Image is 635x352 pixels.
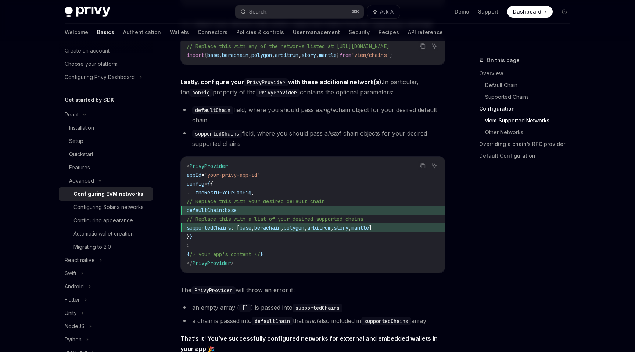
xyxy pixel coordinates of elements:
[180,285,445,295] span: The will throw an error if:
[65,282,84,291] div: Android
[65,60,118,68] div: Choose your platform
[187,251,190,258] span: {
[69,123,94,132] div: Installation
[251,189,254,196] span: ,
[59,201,153,214] a: Configuring Solana networks
[369,225,372,231] span: ]
[334,225,348,231] span: story
[187,225,231,231] span: supportedChains
[559,6,570,18] button: Toggle dark mode
[65,96,114,104] h5: Get started by SDK
[97,24,114,41] a: Basics
[316,52,319,58] span: ,
[65,322,85,331] div: NodeJS
[331,225,334,231] span: ,
[204,180,207,187] span: =
[487,56,520,65] span: On this page
[507,6,553,18] a: Dashboard
[418,41,427,51] button: Copy the contents from the code block
[349,24,370,41] a: Security
[328,130,336,137] em: list
[307,225,331,231] span: arbitrum
[65,7,110,17] img: dark logo
[485,126,576,138] a: Other Networks
[251,225,254,231] span: ,
[187,260,193,266] span: </
[69,176,94,185] div: Advanced
[59,57,153,71] a: Choose your platform
[187,198,325,205] span: // Replace this with your desired default chain
[190,233,193,240] span: }
[170,24,189,41] a: Wallets
[180,302,445,313] li: an empty array ( ) is passed into
[252,317,293,325] code: defaultChain
[65,110,79,119] div: React
[187,207,225,213] span: defaultChain:
[59,161,153,174] a: Features
[73,229,134,238] div: Automatic wallet creation
[222,52,248,58] span: berachain
[193,260,231,266] span: PrivyProvider
[195,189,251,196] span: theRestOfYourConfig
[59,214,153,227] a: Configuring appearance
[293,24,340,41] a: User management
[256,89,300,97] code: PrivyProvider
[198,24,227,41] a: Connectors
[65,309,77,317] div: Unity
[187,172,201,178] span: appId
[73,216,133,225] div: Configuring appearance
[455,8,469,15] a: Demo
[479,138,576,150] a: Overriding a chain’s RPC provider
[187,189,195,196] span: ...
[187,242,190,249] span: >
[379,24,399,41] a: Recipes
[59,227,153,240] a: Automatic wallet creation
[73,190,143,198] div: Configuring EVM networks
[284,225,304,231] span: polygon
[59,187,153,201] a: Configuring EVM networks
[319,106,335,114] em: single
[65,256,95,265] div: React native
[244,78,288,86] code: PrivyProvider
[301,52,316,58] span: story
[59,148,153,161] a: Quickstart
[65,335,82,344] div: Python
[361,317,411,325] code: supportedChains
[204,172,260,178] span: 'your-privy-app-id'
[191,286,236,294] code: PrivyProvider
[59,240,153,254] a: Migrating to 2.0
[478,8,498,15] a: Support
[251,52,272,58] span: polygon
[236,24,284,41] a: Policies & controls
[189,89,213,97] code: config
[180,316,445,326] li: a chain is passed into that is also included in array
[319,52,337,58] span: mantle
[207,180,210,187] span: {
[479,68,576,79] a: Overview
[180,77,445,97] span: In particular, the property of the contains the optional parameters:
[272,52,275,58] span: ,
[73,203,144,212] div: Configuring Solana networks
[293,304,342,312] code: supportedChains
[260,251,263,258] span: }
[281,225,284,231] span: ,
[248,52,251,58] span: ,
[352,9,359,15] span: ⌘ K
[69,163,90,172] div: Features
[204,52,207,58] span: {
[390,52,392,58] span: ;
[340,52,351,58] span: from
[73,243,111,251] div: Migrating to 2.0
[219,52,222,58] span: ,
[485,91,576,103] a: Supported Chains
[69,137,83,146] div: Setup
[69,150,93,159] div: Quickstart
[254,225,281,231] span: berachain
[187,52,204,58] span: import
[65,295,80,304] div: Flutter
[418,161,427,170] button: Copy the contents from the code block
[187,180,204,187] span: config
[348,225,351,231] span: ,
[225,207,237,213] span: base
[351,52,390,58] span: 'viem/chains'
